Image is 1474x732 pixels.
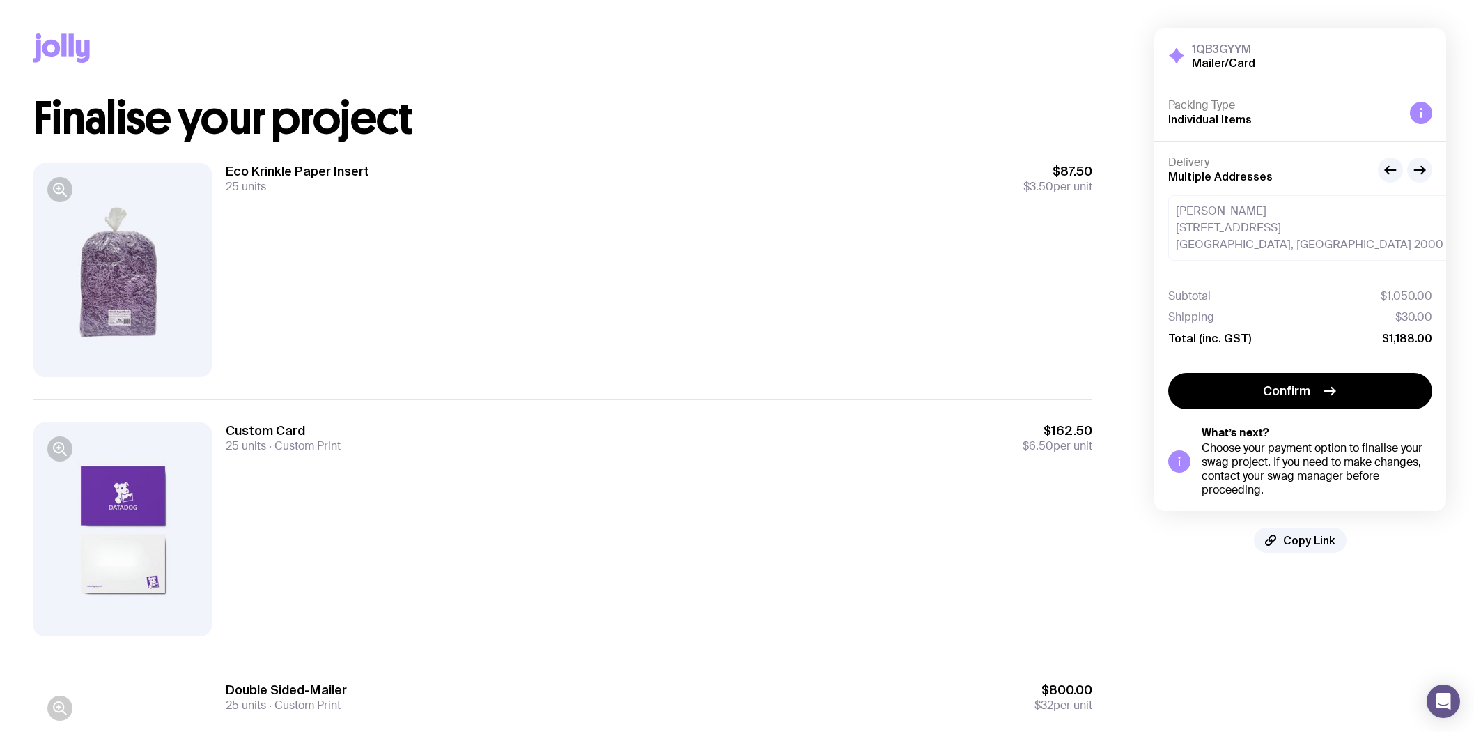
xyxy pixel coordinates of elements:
[1202,426,1432,440] h5: What’s next?
[1192,56,1255,70] h2: Mailer/Card
[226,439,266,453] span: 25 units
[266,698,341,712] span: Custom Print
[1168,98,1399,112] h4: Packing Type
[1168,113,1252,125] span: Individual Items
[1023,439,1053,453] span: $6.50
[1254,528,1347,553] button: Copy Link
[1023,422,1092,439] span: $162.50
[1168,170,1273,183] span: Multiple Addresses
[226,422,341,439] h3: Custom Card
[1395,310,1432,324] span: $30.00
[1263,383,1310,399] span: Confirm
[1168,373,1432,409] button: Confirm
[226,179,266,194] span: 25 units
[1283,533,1335,547] span: Copy Link
[1023,439,1092,453] span: per unit
[226,163,369,180] h3: Eco Krinkle Paper Insert
[226,682,347,699] h3: Double Sided-Mailer
[1192,42,1255,56] h3: 1QB3GYYM
[1168,310,1214,324] span: Shipping
[1023,163,1092,180] span: $87.50
[1382,331,1432,345] span: $1,188.00
[1381,289,1432,303] span: $1,050.00
[33,96,1092,141] h1: Finalise your project
[1034,698,1053,712] span: $32
[1427,685,1460,718] div: Open Intercom Messenger
[1202,441,1432,497] div: Choose your payment option to finalise your swag project. If you need to make changes, contact yo...
[266,439,341,453] span: Custom Print
[1168,331,1251,345] span: Total (inc. GST)
[1168,289,1211,303] span: Subtotal
[226,698,266,712] span: 25 units
[1168,195,1451,261] div: [PERSON_NAME] [STREET_ADDRESS] [GEOGRAPHIC_DATA], [GEOGRAPHIC_DATA] 2000
[1023,179,1053,194] span: $3.50
[1023,180,1092,194] span: per unit
[1034,682,1092,699] span: $800.00
[1034,699,1092,712] span: per unit
[1168,155,1367,169] h4: Delivery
